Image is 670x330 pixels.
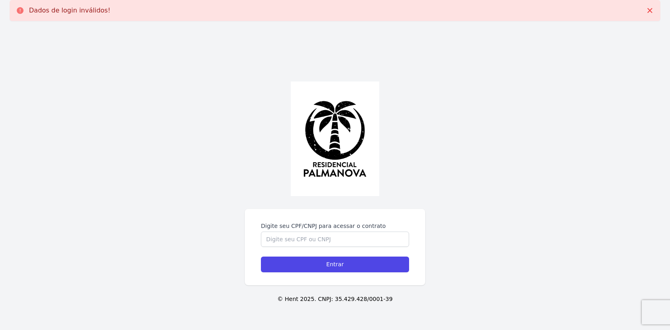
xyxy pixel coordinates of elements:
[261,257,409,272] input: Entrar
[291,81,379,196] img: LOGO-PALMANOVA-NAO-SIUREL.png
[29,6,110,15] p: Dados de login inválidos!
[261,232,409,247] input: Digite seu CPF ou CNPJ
[261,222,409,230] label: Digite seu CPF/CNPJ para acessar o contrato
[13,295,657,303] p: © Hent 2025. CNPJ: 35.429.428/0001-39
